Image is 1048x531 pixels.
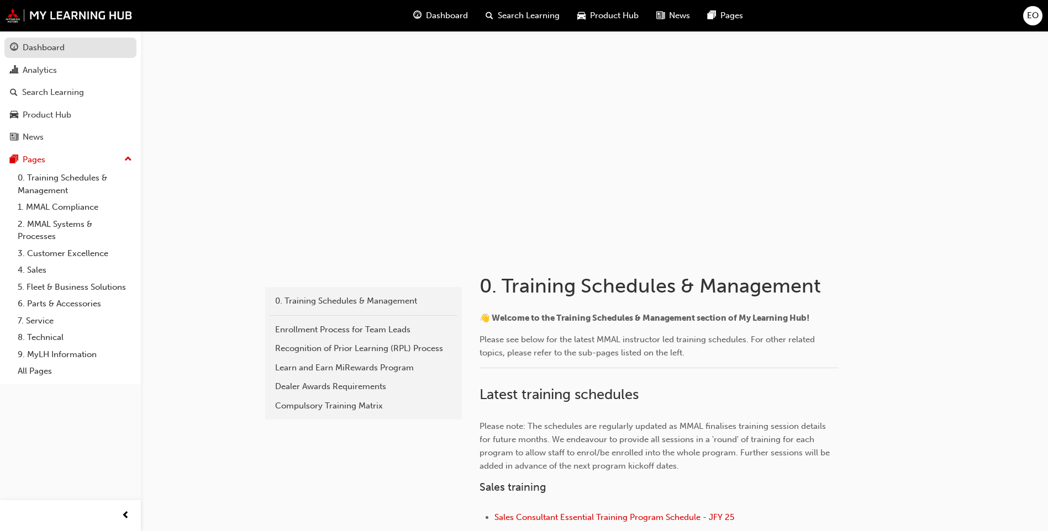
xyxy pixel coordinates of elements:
[480,313,809,323] span: 👋 Welcome to the Training Schedules & Management section of My Learning Hub!
[10,110,18,120] span: car-icon
[10,43,18,53] span: guage-icon
[270,396,457,416] a: Compulsory Training Matrix
[13,199,136,216] a: 1. MMAL Compliance
[270,377,457,396] a: Dealer Awards Requirements
[270,358,457,378] a: Learn and Earn MiRewards Program
[124,152,132,167] span: up-icon
[10,132,18,142] span: news-icon
[13,262,136,279] a: 4. Sales
[720,9,743,22] span: Pages
[4,35,136,150] button: DashboardAnalyticsSearch LearningProduct HubNews
[13,245,136,262] a: 3. Customer Excellence
[13,295,136,312] a: 6. Parts & Accessories
[699,4,752,27] a: pages-iconPages
[270,320,457,339] a: Enrollment Process for Team Leads
[656,9,665,23] span: news-icon
[13,169,136,199] a: 0. Training Schedules & Management
[23,64,57,77] div: Analytics
[23,153,45,166] div: Pages
[4,82,136,103] a: Search Learning
[10,155,18,165] span: pages-icon
[122,509,130,523] span: prev-icon
[4,38,136,58] a: Dashboard
[577,9,586,23] span: car-icon
[275,380,452,393] div: Dealer Awards Requirements
[275,362,452,374] div: Learn and Earn MiRewards Program
[477,4,568,27] a: search-iconSearch Learning
[13,363,136,380] a: All Pages
[404,4,477,27] a: guage-iconDashboard
[10,88,18,98] span: search-icon
[498,9,560,22] span: Search Learning
[480,334,817,358] span: Please see below for the latest MMAL instructor led training schedules. For other related topics,...
[10,66,18,76] span: chart-icon
[23,131,44,144] div: News
[13,329,136,346] a: 8. Technical
[708,9,716,23] span: pages-icon
[590,9,639,22] span: Product Hub
[13,346,136,363] a: 9. MyLH Information
[4,127,136,147] a: News
[13,279,136,296] a: 5. Fleet & Business Solutions
[1027,9,1039,22] span: EO
[494,512,734,522] a: Sales Consultant Essential Training Program Schedule - JFY 25
[4,150,136,170] button: Pages
[23,41,65,54] div: Dashboard
[22,86,84,99] div: Search Learning
[647,4,699,27] a: news-iconNews
[275,323,452,336] div: Enrollment Process for Team Leads
[4,105,136,125] a: Product Hub
[480,481,546,493] span: Sales training
[13,312,136,330] a: 7. Service
[6,8,133,23] img: mmal
[13,216,136,245] a: 2. MMAL Systems & Processes
[480,386,639,403] span: Latest training schedules
[275,400,452,412] div: Compulsory Training Matrix
[480,274,842,298] h1: 0. Training Schedules & Management
[568,4,647,27] a: car-iconProduct Hub
[270,291,457,311] a: 0. Training Schedules & Management
[1023,6,1042,25] button: EO
[413,9,422,23] span: guage-icon
[669,9,690,22] span: News
[426,9,468,22] span: Dashboard
[480,421,832,471] span: Please note: The schedules are regularly updated as MMAL finalises training session details for f...
[275,295,452,307] div: 0. Training Schedules & Management
[486,9,493,23] span: search-icon
[275,342,452,355] div: Recognition of Prior Learning (RPL) Process
[23,109,71,121] div: Product Hub
[4,60,136,81] a: Analytics
[270,339,457,358] a: Recognition of Prior Learning (RPL) Process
